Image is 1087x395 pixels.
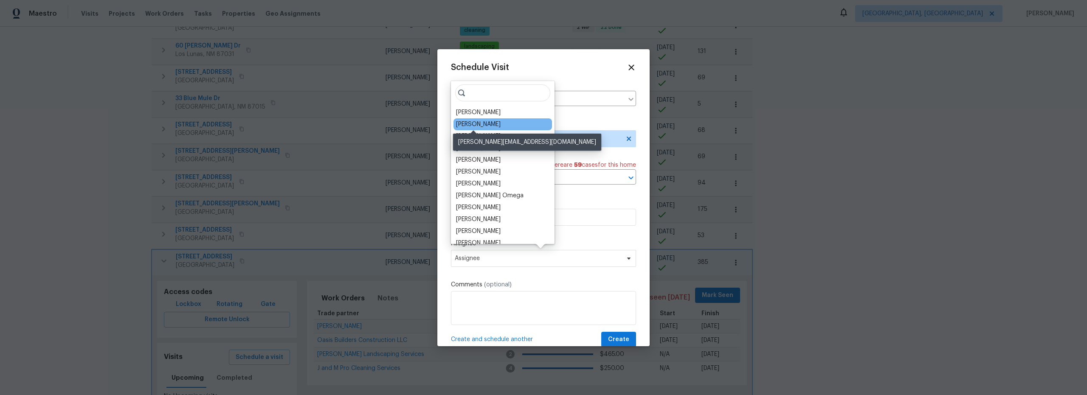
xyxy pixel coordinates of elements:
div: [PERSON_NAME] [456,120,501,129]
button: Create [601,332,636,347]
span: There are case s for this home [547,161,636,169]
div: [PERSON_NAME] [456,132,501,140]
div: [PERSON_NAME][EMAIL_ADDRESS][DOMAIN_NAME] [453,134,601,151]
label: Comments [451,280,636,289]
div: [PERSON_NAME] Omega [456,191,524,200]
span: Assignee [455,255,621,262]
span: Schedule Visit [451,63,509,72]
span: Close [627,63,636,72]
div: [PERSON_NAME] [456,168,501,176]
div: [PERSON_NAME] [456,215,501,224]
button: Open [625,172,637,184]
span: Create and schedule another [451,335,533,344]
div: [PERSON_NAME] [456,156,501,164]
div: [PERSON_NAME] [456,227,501,235]
div: [PERSON_NAME] [456,203,501,212]
div: [PERSON_NAME] [456,239,501,247]
div: [PERSON_NAME] [456,179,501,188]
span: (optional) [484,282,512,288]
span: Create [608,334,629,345]
span: 59 [574,162,582,168]
div: [PERSON_NAME] [456,108,501,117]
